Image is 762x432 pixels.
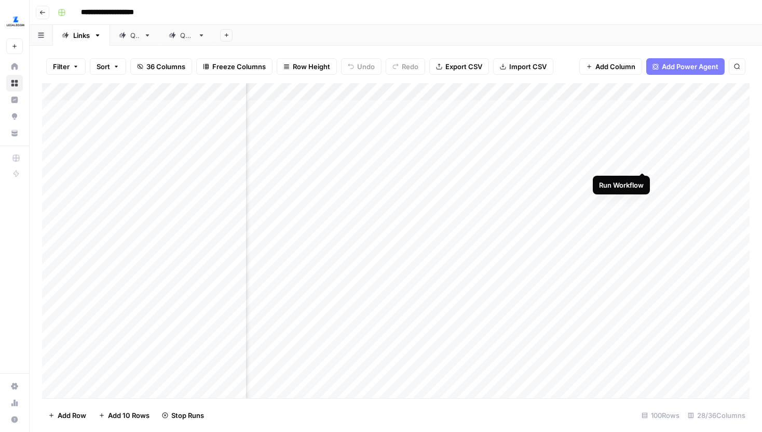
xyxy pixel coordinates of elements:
[646,58,725,75] button: Add Power Agent
[42,407,92,424] button: Add Row
[6,108,23,125] a: Opportunities
[341,58,382,75] button: Undo
[212,61,266,72] span: Freeze Columns
[579,58,642,75] button: Add Column
[130,58,192,75] button: 36 Columns
[92,407,156,424] button: Add 10 Rows
[509,61,547,72] span: Import CSV
[595,61,635,72] span: Add Column
[445,61,482,72] span: Export CSV
[357,61,375,72] span: Undo
[146,61,185,72] span: 36 Columns
[402,61,418,72] span: Redo
[6,125,23,141] a: Your Data
[108,410,149,421] span: Add 10 Rows
[130,30,140,41] div: QA
[599,180,644,190] div: Run Workflow
[637,407,684,424] div: 100 Rows
[53,61,70,72] span: Filter
[110,25,160,46] a: QA
[6,75,23,91] a: Browse
[6,395,23,411] a: Usage
[6,411,23,428] button: Help + Support
[90,58,126,75] button: Sort
[6,91,23,108] a: Insights
[97,61,110,72] span: Sort
[6,12,25,31] img: LegalZoom Logo
[156,407,210,424] button: Stop Runs
[493,58,553,75] button: Import CSV
[277,58,337,75] button: Row Height
[684,407,750,424] div: 28/36 Columns
[6,58,23,75] a: Home
[6,8,23,34] button: Workspace: LegalZoom
[196,58,273,75] button: Freeze Columns
[160,25,214,46] a: QA2
[73,30,90,41] div: Links
[429,58,489,75] button: Export CSV
[53,25,110,46] a: Links
[171,410,204,421] span: Stop Runs
[293,61,330,72] span: Row Height
[386,58,425,75] button: Redo
[662,61,718,72] span: Add Power Agent
[58,410,86,421] span: Add Row
[6,378,23,395] a: Settings
[46,58,86,75] button: Filter
[180,30,194,41] div: QA2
